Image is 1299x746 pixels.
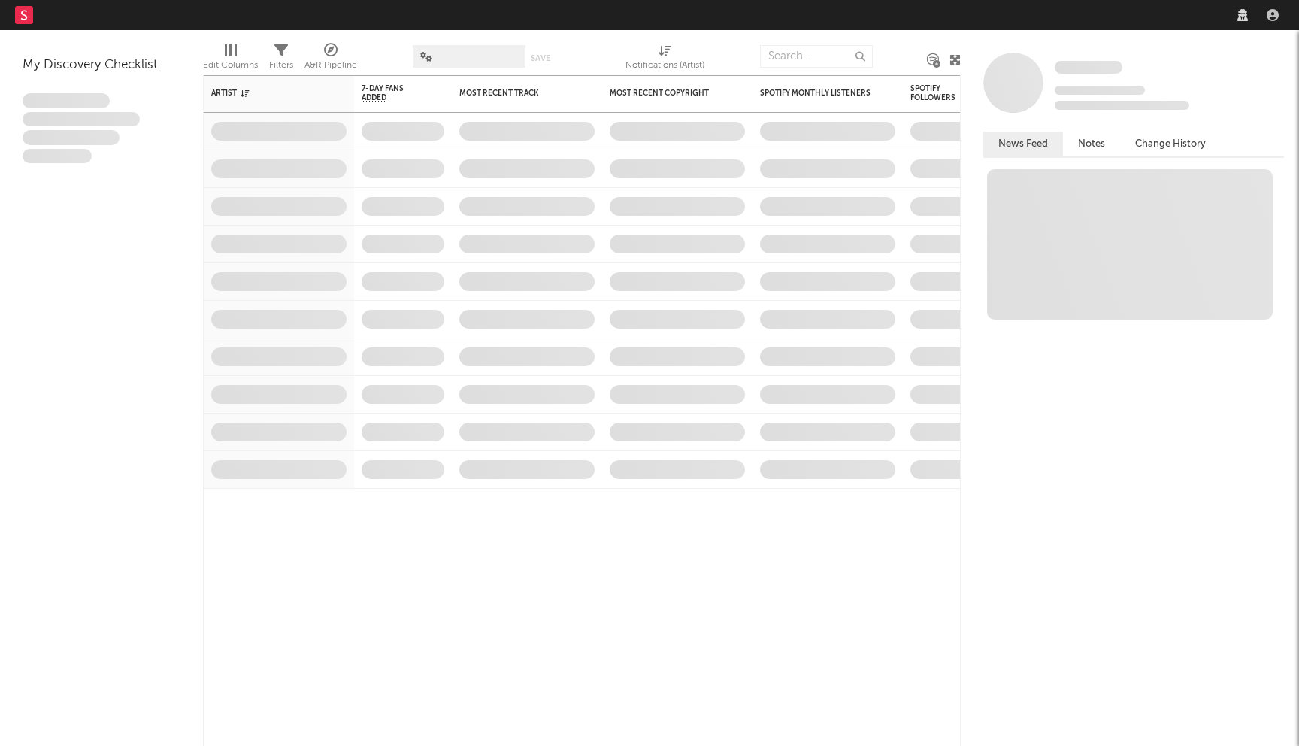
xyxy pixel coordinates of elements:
span: Integer aliquet in purus et [23,112,140,127]
span: 0 fans last week [1055,101,1189,110]
button: Change History [1120,132,1221,156]
button: News Feed [983,132,1063,156]
a: Some Artist [1055,60,1122,75]
div: My Discovery Checklist [23,56,180,74]
button: Notes [1063,132,1120,156]
div: Most Recent Track [459,89,572,98]
span: 7-Day Fans Added [362,84,422,102]
input: Search... [760,45,873,68]
div: A&R Pipeline [304,38,357,81]
button: Save [531,54,550,62]
span: Aliquam viverra [23,149,92,164]
div: Notifications (Artist) [625,38,704,81]
span: Some Artist [1055,61,1122,74]
div: Filters [269,38,293,81]
div: Spotify Monthly Listeners [760,89,873,98]
div: Most Recent Copyright [610,89,722,98]
div: Spotify Followers [910,84,963,102]
div: Edit Columns [203,56,258,74]
div: Notifications (Artist) [625,56,704,74]
span: Tracking Since: [DATE] [1055,86,1145,95]
div: Artist [211,89,324,98]
span: Lorem ipsum dolor [23,93,110,108]
div: Edit Columns [203,38,258,81]
div: A&R Pipeline [304,56,357,74]
span: Praesent ac interdum [23,130,120,145]
div: Filters [269,56,293,74]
